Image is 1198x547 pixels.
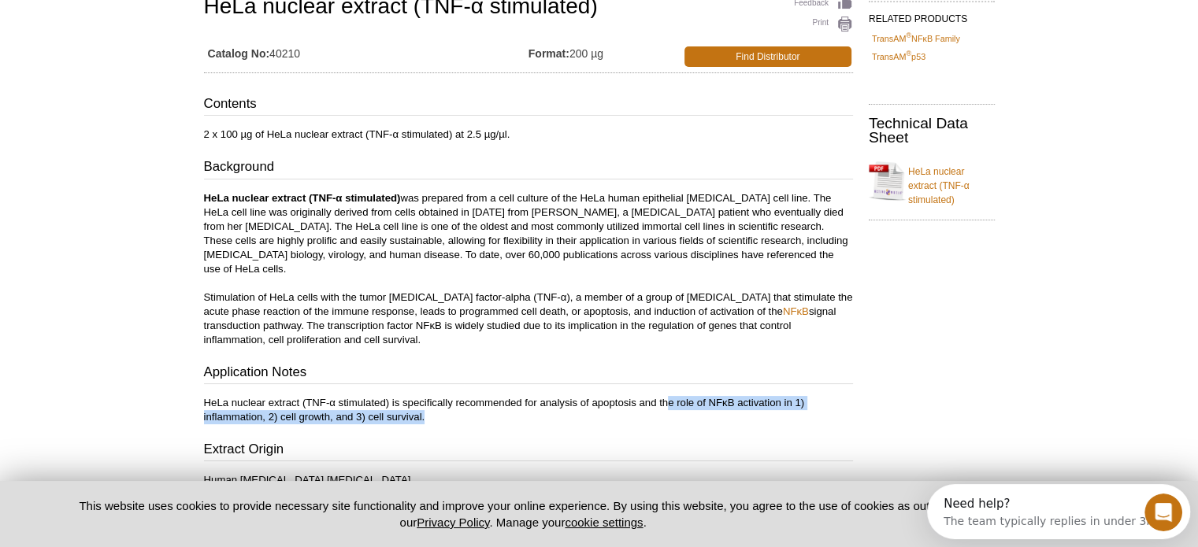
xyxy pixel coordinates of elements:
[204,157,853,179] h3: Background
[565,516,643,529] button: cookie settings
[872,31,960,46] a: TransAM®NFκB Family
[906,50,911,58] sup: ®
[204,192,401,204] b: HeLa nuclear extract (TNF-α stimulated)
[6,6,276,50] div: Open Intercom Messenger
[17,13,230,26] div: Need help?
[204,128,853,142] p: 2 x 100 µg of HeLa nuclear extract (TNF-α stimulated) at 2.5 µg/µl.
[869,116,995,145] h2: Technical Data Sheet
[204,191,853,347] p: was prepared from a cell culture of the HeLa human epithelial [MEDICAL_DATA] cell line. The HeLa ...
[204,440,853,462] h3: Extract Origin
[204,363,853,385] h3: Application Notes
[204,94,853,116] h3: Contents
[529,46,569,61] strong: Format:
[794,16,853,33] a: Print
[52,497,995,530] p: This website uses cookies to provide necessary site functionality and improve your online experie...
[783,305,809,317] a: NFκB
[208,46,270,61] strong: Catalog No:
[684,46,851,67] a: Find Distributor
[906,31,911,39] sup: ®
[872,50,925,64] a: TransAM®p53
[529,37,681,68] td: 200 µg
[1144,493,1182,531] iframe: Intercom live chat
[204,396,853,424] p: HeLa nuclear extract (TNF-α stimulated) is specifically recommended for analysis of apoptosis and...
[417,516,489,529] a: Privacy Policy
[869,1,995,29] h2: RELATED PRODUCTS
[204,37,529,68] td: 40210
[17,26,230,43] div: The team typically replies in under 3m
[869,155,995,207] a: HeLa nuclear extract (TNF-α stimulated)
[204,473,853,487] p: Human [MEDICAL_DATA] [MEDICAL_DATA]
[927,484,1190,539] iframe: Intercom live chat discovery launcher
